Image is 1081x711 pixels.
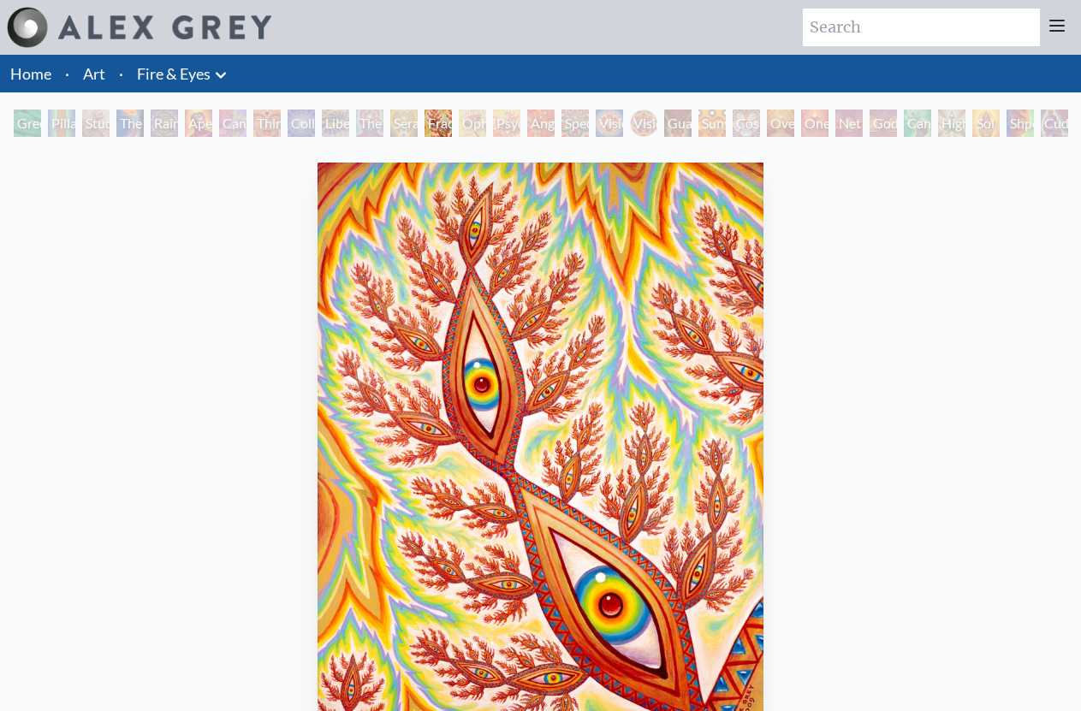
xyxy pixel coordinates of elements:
[972,110,1000,137] div: Sol Invictus
[1007,110,1034,137] div: Shpongled
[1041,110,1068,137] div: Cuddle
[904,110,931,137] div: Cannafist
[733,110,760,137] div: Cosmic Elf
[527,110,555,137] div: Angel Skin
[493,110,520,137] div: Psychomicrograph of a Fractal Paisley Cherub Feather Tip
[561,110,589,137] div: Spectral Lotus
[390,110,418,137] div: Seraphic Transport Docking on the Third Eye
[459,110,486,137] div: Ophanic Eyelash
[870,110,897,137] div: Godself
[322,110,349,137] div: Liberation Through Seeing
[253,110,281,137] div: Third Eye Tears of Joy
[698,110,726,137] div: Sunyata
[112,55,130,92] li: ·
[767,110,794,137] div: Oversoul
[596,110,623,137] div: Vision Crystal
[630,110,657,137] div: Vision [PERSON_NAME]
[10,64,51,83] a: Home
[14,110,41,137] div: Green Hand
[803,9,1040,46] input: Search
[83,62,105,86] a: Art
[425,110,452,137] div: Fractal Eyes
[58,55,76,92] li: ·
[48,110,75,137] div: Pillar of Awareness
[801,110,829,137] div: One
[938,110,965,137] div: Higher Vision
[288,110,315,137] div: Collective Vision
[356,110,383,137] div: The Seer
[835,110,863,137] div: Net of Being
[116,110,144,137] div: The Torch
[82,110,110,137] div: Study for the Great Turn
[664,110,692,137] div: Guardian of Infinite Vision
[137,62,211,86] a: Fire & Eyes
[219,110,246,137] div: Cannabis Sutra
[151,110,178,137] div: Rainbow Eye Ripple
[185,110,212,137] div: Aperture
